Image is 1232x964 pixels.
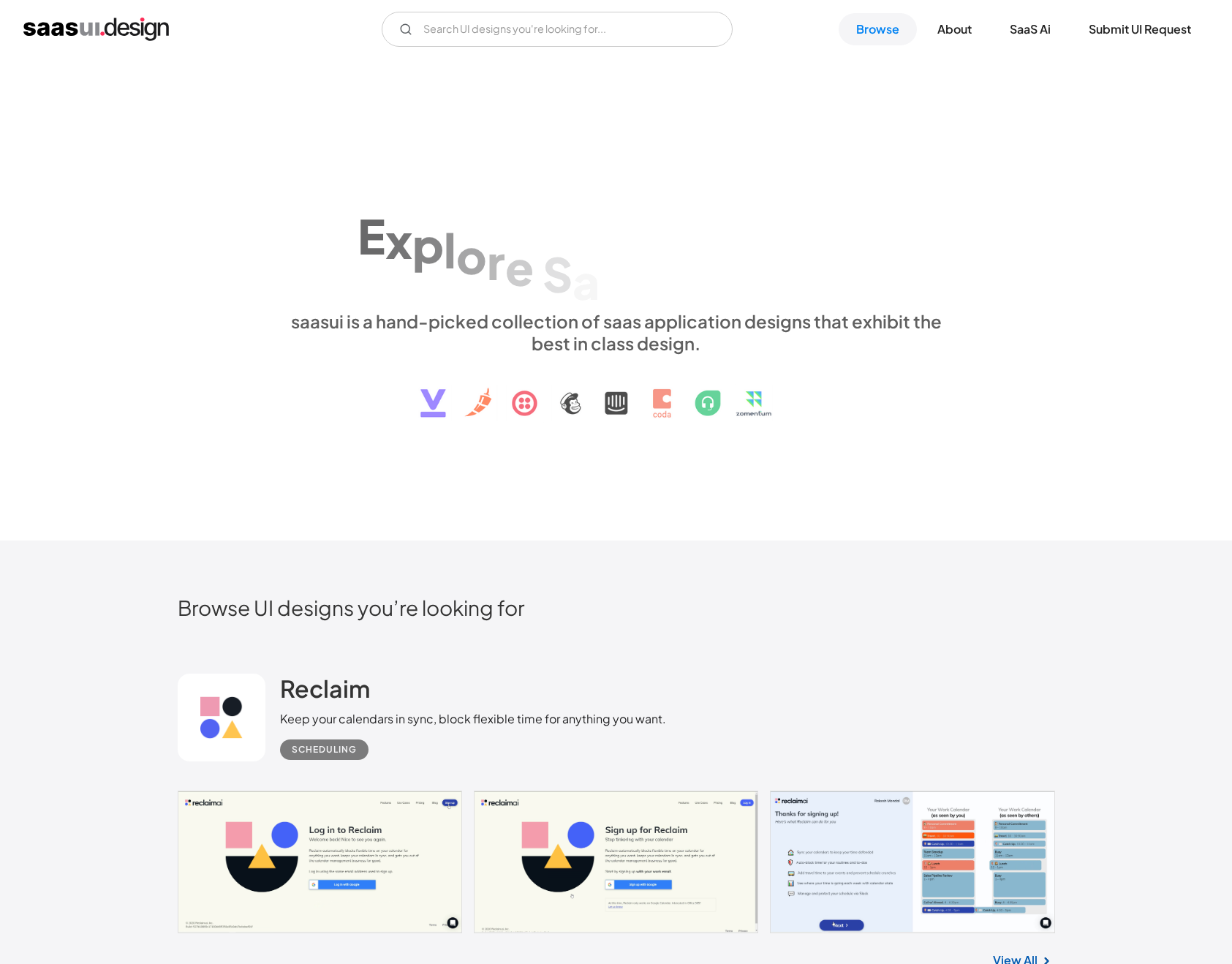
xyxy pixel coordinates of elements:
a: About [920,13,989,45]
a: home [23,18,169,41]
form: Email Form [382,12,733,47]
a: Browse [839,13,917,45]
div: E [358,208,385,264]
div: Scheduling [292,741,357,758]
div: p [412,216,444,273]
a: Reclaim [280,674,370,710]
div: saasui is a hand-picked collection of saas application designs that exhibit the best in class des... [280,310,953,354]
h2: Reclaim [280,674,370,703]
img: text, icon, saas logo [395,354,838,430]
input: Search UI designs you're looking for... [382,12,733,47]
h2: Browse UI designs you’re looking for [178,595,1055,620]
a: SaaS Ai [992,13,1068,45]
div: S [543,246,572,303]
div: a [572,253,600,309]
div: l [444,222,456,278]
a: Submit UI Request [1071,13,1209,45]
div: r [487,233,505,290]
div: Keep your calendars in sync, block flexible time for anything you want. [280,710,666,728]
div: o [456,227,487,284]
h1: Explore SaaS UI design patterns & interactions. [280,183,953,295]
div: x [385,212,412,268]
div: e [505,240,534,296]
